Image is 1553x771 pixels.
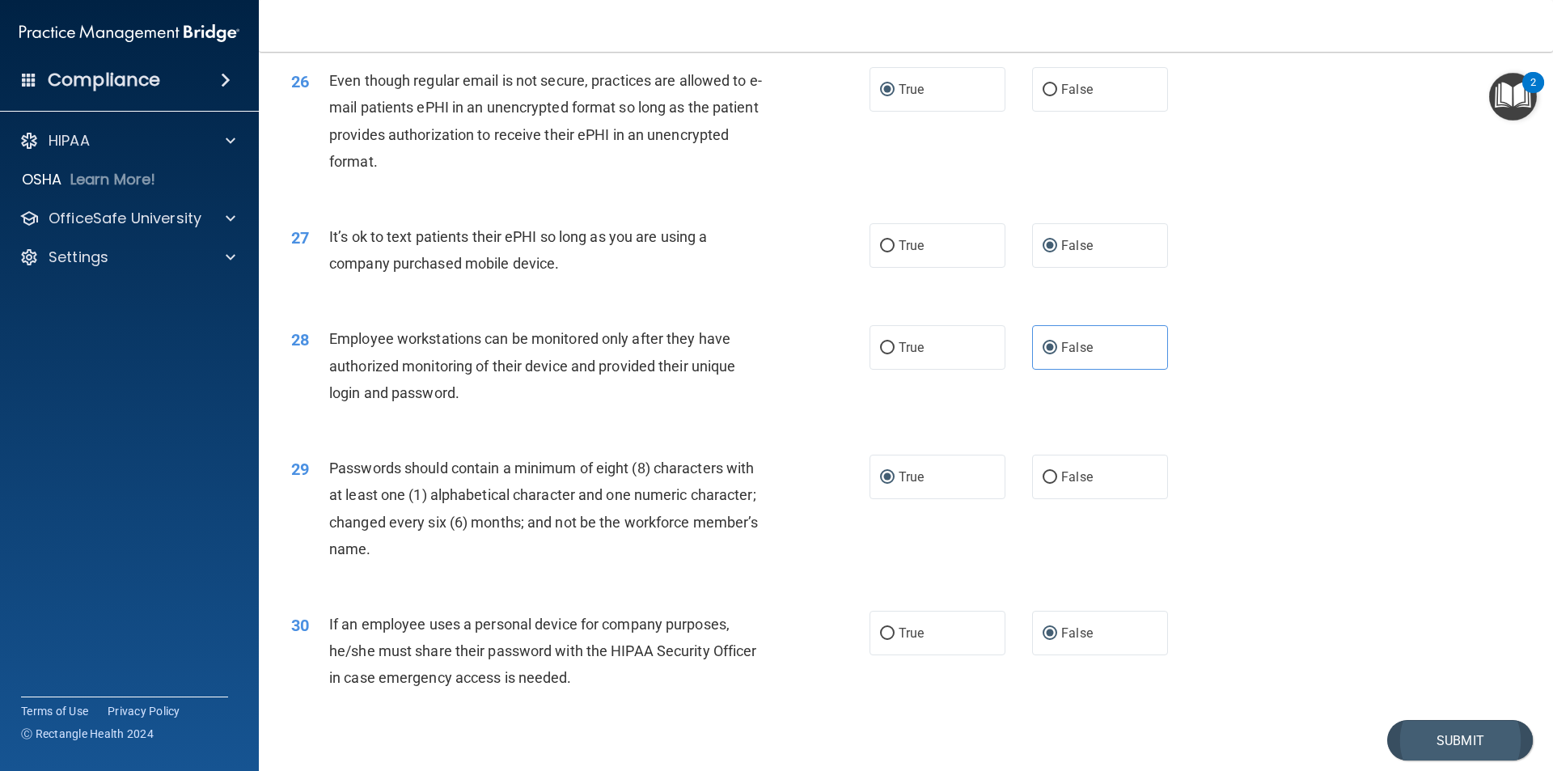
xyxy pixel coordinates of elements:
[19,209,235,228] a: OfficeSafe University
[70,170,156,189] p: Learn More!
[899,469,924,485] span: True
[899,82,924,97] span: True
[22,170,62,189] p: OSHA
[291,330,309,349] span: 28
[1043,342,1057,354] input: False
[21,703,88,719] a: Terms of Use
[329,616,756,686] span: If an employee uses a personal device for company purposes, he/she must share their password with...
[899,625,924,641] span: True
[1061,82,1093,97] span: False
[329,460,758,557] span: Passwords should contain a minimum of eight (8) characters with at least one (1) alphabetical cha...
[1530,83,1536,104] div: 2
[49,131,90,150] p: HIPAA
[880,472,895,484] input: True
[21,726,154,742] span: Ⓒ Rectangle Health 2024
[1061,340,1093,355] span: False
[880,84,895,96] input: True
[108,703,180,719] a: Privacy Policy
[899,340,924,355] span: True
[329,72,762,170] span: Even though regular email is not secure, practices are allowed to e-mail patients ePHI in an unen...
[291,616,309,635] span: 30
[329,330,735,400] span: Employee workstations can be monitored only after they have authorized monitoring of their device...
[899,238,924,253] span: True
[1061,469,1093,485] span: False
[1273,656,1534,721] iframe: Drift Widget Chat Controller
[1489,73,1537,121] button: Open Resource Center, 2 new notifications
[1043,628,1057,640] input: False
[880,342,895,354] input: True
[880,240,895,252] input: True
[291,460,309,479] span: 29
[1387,720,1533,761] button: Submit
[19,17,239,49] img: PMB logo
[291,72,309,91] span: 26
[1043,84,1057,96] input: False
[48,69,160,91] h4: Compliance
[49,248,108,267] p: Settings
[291,228,309,248] span: 27
[49,209,201,228] p: OfficeSafe University
[19,131,235,150] a: HIPAA
[1043,240,1057,252] input: False
[329,228,707,272] span: It’s ok to text patients their ePHI so long as you are using a company purchased mobile device.
[880,628,895,640] input: True
[1043,472,1057,484] input: False
[1061,238,1093,253] span: False
[19,248,235,267] a: Settings
[1061,625,1093,641] span: False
